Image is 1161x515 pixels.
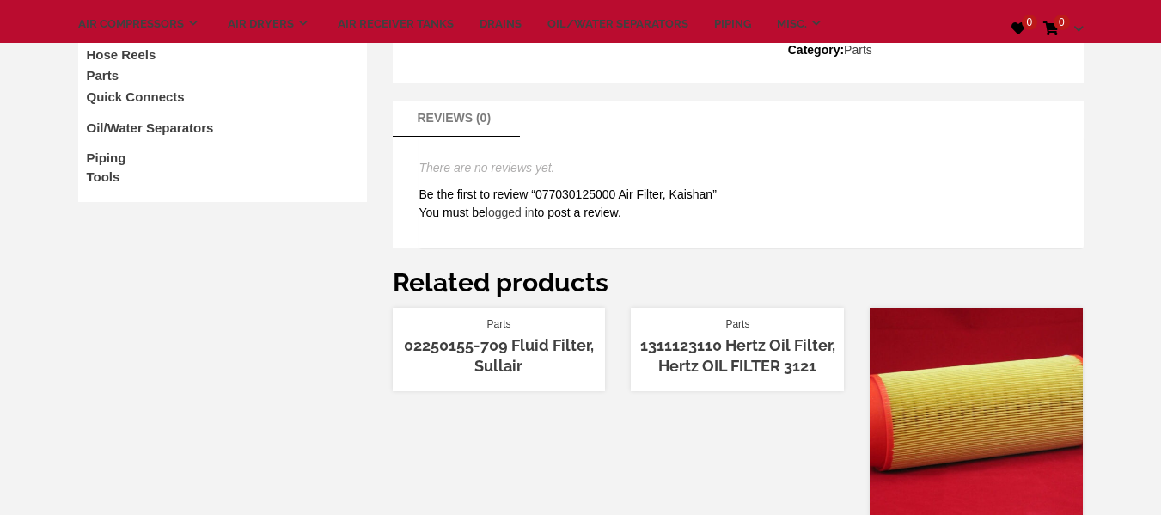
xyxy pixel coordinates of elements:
[87,47,156,62] a: Hose Reels
[419,187,717,201] span: Be the first to review “077030125000 Air Filter, Kaishan”
[87,169,120,184] a: Tools
[419,204,1057,222] p: You must be to post a review.
[547,15,688,33] a: Oil/Water Separators
[78,15,202,33] a: Air Compressors
[338,15,454,33] a: Air Receiver Tanks
[777,15,825,33] a: Misc.
[1011,21,1025,36] a: 0
[725,316,749,332] a: Parts
[480,15,522,33] a: Drains
[87,68,119,83] a: Parts
[486,205,535,219] a: logged in
[87,120,214,135] a: Oil/Water Separators
[228,15,312,33] a: Air Dryers
[486,316,510,332] a: Parts
[400,101,509,136] a: Reviews (0)
[419,159,1057,177] p: There are no reviews yet.
[393,266,1084,299] h2: Related products
[404,336,594,374] a: 02250155-709 Fluid Filter, Sullair
[1054,15,1070,30] span: 0
[714,15,751,33] a: Piping
[87,89,185,104] a: Quick Connects
[1022,15,1038,30] span: 0
[87,150,126,165] a: Piping
[640,336,835,374] a: 1311123110 Hertz Oil Filter, Hertz OIL FILTER 3121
